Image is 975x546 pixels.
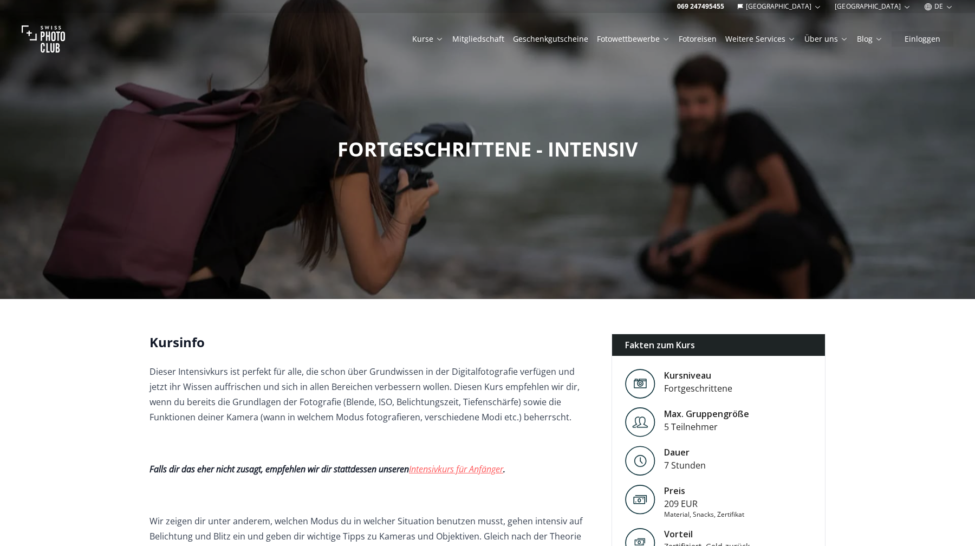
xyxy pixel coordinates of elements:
img: Swiss photo club [22,17,65,61]
a: Über uns [804,34,848,44]
div: Vorteil [664,528,756,541]
div: Kursniveau [664,369,732,382]
a: Kurse [412,34,444,44]
a: Intensivkurs für Anfänger [409,463,503,475]
em: Falls dir das eher nicht zusagt, empfehlen wir dir stattdessen unseren . [149,463,505,475]
div: Fortgeschrittene [664,382,732,395]
a: 069 247495455 [677,2,724,11]
button: Weitere Services [721,31,800,47]
a: Weitere Services [725,34,796,44]
button: Fotowettbewerbe [593,31,674,47]
p: Dieser Intensivkurs ist perfekt für alle, die schon über Grundwissen in der Digitalfotografie ver... [149,364,594,425]
h2: Kursinfo [149,334,594,351]
button: Blog [853,31,887,47]
div: Material, Snacks, Zertifikat [664,510,744,519]
div: Dauer [664,446,706,459]
a: Geschenkgutscheine [513,34,588,44]
button: Über uns [800,31,853,47]
div: Preis [664,484,744,497]
img: Level [625,446,655,476]
div: 5 Teilnehmer [664,420,749,433]
button: Kurse [408,31,448,47]
a: Mitgliedschaft [452,34,504,44]
a: Blog [857,34,883,44]
div: 7 Stunden [664,459,706,472]
img: Level [625,407,655,437]
button: Geschenkgutscheine [509,31,593,47]
button: Fotoreisen [674,31,721,47]
div: Max. Gruppengröße [664,407,749,420]
div: 209 EUR [664,497,744,510]
div: Fakten zum Kurs [612,334,825,356]
a: Fotowettbewerbe [597,34,670,44]
img: Level [625,369,655,399]
img: Preis [625,484,655,515]
button: Mitgliedschaft [448,31,509,47]
button: Einloggen [892,31,953,47]
a: Fotoreisen [679,34,717,44]
span: FORTGESCHRITTENE - INTENSIV [337,136,638,162]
